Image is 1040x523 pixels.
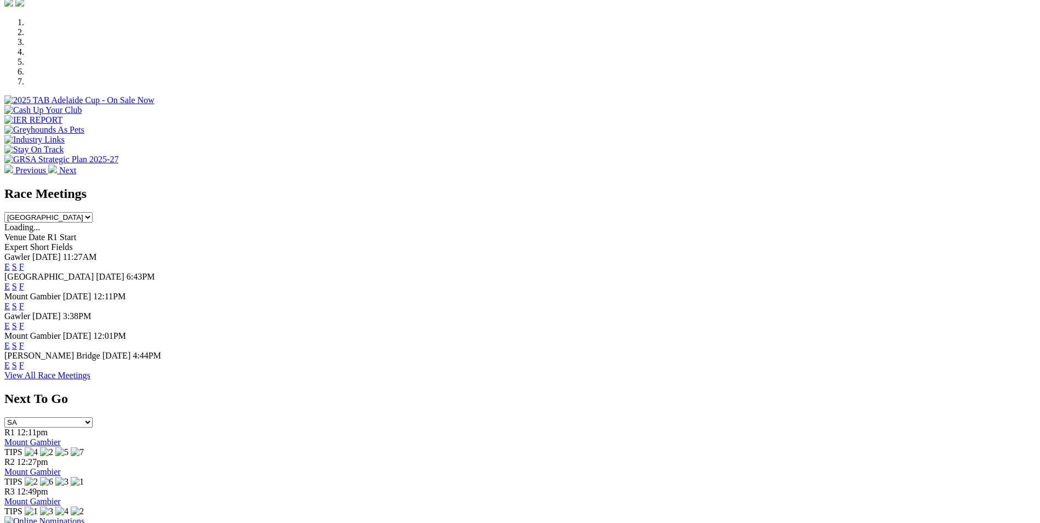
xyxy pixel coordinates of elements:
span: [GEOGRAPHIC_DATA] [4,272,94,281]
img: 3 [55,477,69,487]
img: Stay On Track [4,145,64,155]
span: Short [30,242,49,252]
img: 1 [25,507,38,516]
a: Mount Gambier [4,437,61,447]
span: Expert [4,242,28,252]
a: F [19,361,24,370]
span: [DATE] [63,292,92,301]
img: Cash Up Your Club [4,105,82,115]
span: R1 Start [47,232,76,242]
a: F [19,302,24,311]
a: S [12,361,17,370]
img: chevron-left-pager-white.svg [4,164,13,173]
img: Industry Links [4,135,65,145]
a: Mount Gambier [4,497,61,506]
span: TIPS [4,447,22,457]
a: S [12,282,17,291]
span: 11:27AM [63,252,97,261]
span: 12:11PM [93,292,126,301]
span: Mount Gambier [4,331,61,340]
a: E [4,341,10,350]
span: Gawler [4,311,30,321]
span: 12:49pm [17,487,48,496]
img: chevron-right-pager-white.svg [48,164,57,173]
a: F [19,282,24,291]
img: IER REPORT [4,115,62,125]
span: [PERSON_NAME] Bridge [4,351,100,360]
img: 2 [71,507,84,516]
span: 4:44PM [133,351,161,360]
span: [DATE] [32,252,61,261]
span: 3:38PM [63,311,92,321]
a: View All Race Meetings [4,371,90,380]
a: Mount Gambier [4,467,61,476]
a: E [4,321,10,331]
span: Mount Gambier [4,292,61,301]
a: S [12,262,17,271]
img: 4 [25,447,38,457]
img: 2025 TAB Adelaide Cup - On Sale Now [4,95,155,105]
img: GRSA Strategic Plan 2025-27 [4,155,118,164]
span: [DATE] [96,272,124,281]
h2: Race Meetings [4,186,1036,201]
span: TIPS [4,507,22,516]
span: Next [59,166,76,175]
img: 2 [25,477,38,487]
a: E [4,262,10,271]
span: TIPS [4,477,22,486]
span: R1 [4,428,15,437]
span: Previous [15,166,46,175]
a: Previous [4,166,48,175]
a: E [4,302,10,311]
span: R3 [4,487,15,496]
a: Next [48,166,76,175]
img: Greyhounds As Pets [4,125,84,135]
span: [DATE] [32,311,61,321]
span: R2 [4,457,15,467]
span: 6:43PM [127,272,155,281]
span: [DATE] [103,351,131,360]
span: Loading... [4,223,40,232]
a: S [12,341,17,350]
span: Date [29,232,45,242]
img: 4 [55,507,69,516]
span: Venue [4,232,26,242]
a: F [19,262,24,271]
img: 3 [40,507,53,516]
h2: Next To Go [4,391,1036,406]
a: S [12,302,17,311]
span: 12:01PM [93,331,126,340]
a: E [4,282,10,291]
span: Fields [51,242,72,252]
img: 2 [40,447,53,457]
a: F [19,341,24,350]
img: 1 [71,477,84,487]
img: 6 [40,477,53,487]
span: [DATE] [63,331,92,340]
span: 12:27pm [17,457,48,467]
span: Gawler [4,252,30,261]
a: F [19,321,24,331]
a: E [4,361,10,370]
span: 12:11pm [17,428,48,437]
img: 5 [55,447,69,457]
img: 7 [71,447,84,457]
a: S [12,321,17,331]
